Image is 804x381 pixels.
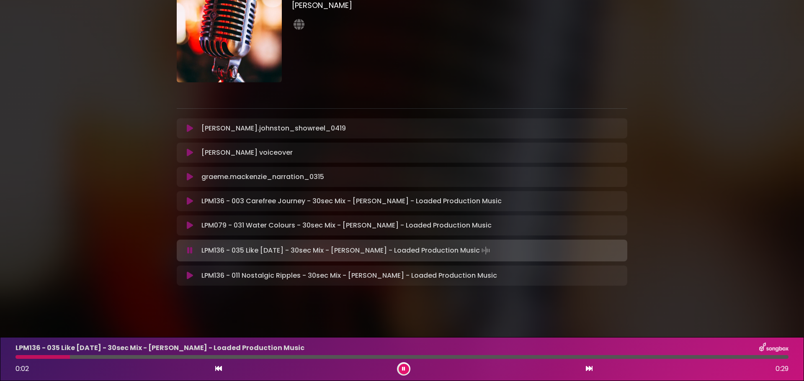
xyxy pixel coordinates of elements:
[201,271,497,281] p: LPM136 - 011 Nostalgic Ripples - 30sec Mix - [PERSON_NAME] - Loaded Production Music
[201,123,346,133] p: [PERSON_NAME].johnston_showreel_0419
[201,196,502,206] p: LPM136 - 003 Carefree Journey - 30sec Mix - [PERSON_NAME] - Loaded Production Music
[201,245,492,256] p: LPM136 - 035 Like [DATE] - 30sec Mix - [PERSON_NAME] - Loaded Production Music
[201,220,492,230] p: LPM079 - 031 Water Colours - 30sec Mix - [PERSON_NAME] - Loaded Production Music
[480,245,492,256] img: waveform4.gif
[292,1,627,10] h3: [PERSON_NAME]
[201,172,324,182] p: graeme.mackenzie_narration_0315
[201,148,293,158] p: [PERSON_NAME] voiceover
